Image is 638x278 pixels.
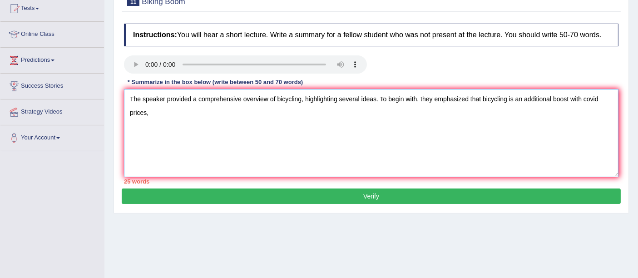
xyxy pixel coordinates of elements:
[0,48,104,70] a: Predictions
[124,24,618,46] h4: You will hear a short lecture. Write a summary for a fellow student who was not present at the le...
[0,74,104,96] a: Success Stories
[0,125,104,148] a: Your Account
[0,22,104,45] a: Online Class
[124,78,307,87] div: * Summarize in the box below (write between 50 and 70 words)
[133,31,177,39] b: Instructions:
[122,189,621,204] button: Verify
[124,177,618,186] div: 25 words
[0,99,104,122] a: Strategy Videos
